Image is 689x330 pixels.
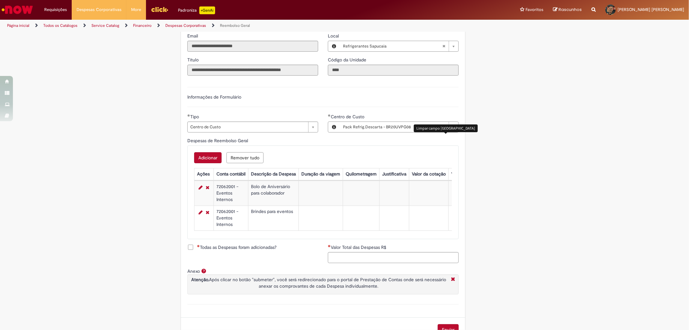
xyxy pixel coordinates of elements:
a: Service Catalog [91,23,119,28]
a: Rascunhos [553,7,582,13]
a: Reembolso Geral [220,23,250,28]
span: Obrigatório Preenchido [328,114,331,117]
span: Centro de Custo [190,122,305,132]
a: Remover linha 2 [204,208,211,216]
span: Todas as Despesas foram adicionadas? [197,244,277,250]
span: Requisições [44,6,67,13]
a: Remover linha 1 [204,184,211,191]
input: Código da Unidade [328,65,459,76]
a: Editar Linha 2 [197,208,204,216]
th: Valor da cotação [409,168,449,180]
img: ServiceNow [1,3,34,16]
span: Refrigerantes Sapucaia [343,41,442,51]
span: More [131,6,141,13]
label: Somente leitura - Email [187,33,199,39]
th: Descrição da Despesa [248,168,299,180]
i: Fechar More information Por anexo [449,276,457,283]
img: click_logo_yellow_360x200.png [151,5,168,14]
a: Refrigerantes SapucaiaLimpar campo Local [340,41,458,51]
span: Necessários [197,245,200,247]
label: Anexo [187,268,200,274]
button: Local, Visualizar este registro Refrigerantes Sapucaia [328,41,340,51]
a: Pack Refrig.Descarta - BR20UVPG08Limpar campo Centro de Custo [340,122,458,132]
span: [PERSON_NAME] [PERSON_NAME] [618,7,684,12]
p: Após clicar no botão "submeter", você será redirecionado para o portal de Prestação de Contas ond... [189,276,448,289]
span: Valor Total das Despesas R$ [331,244,388,250]
label: Somente leitura - Título [187,57,200,63]
span: Obrigatório Preenchido [187,114,190,117]
span: Despesas de Reembolso Geral [187,138,249,144]
span: Necessários [328,245,331,247]
span: Tipo [190,114,200,120]
th: Duração da viagem [299,168,343,180]
td: 72062001 - Eventos Internos [214,181,248,206]
input: Título [187,65,318,76]
th: Justificativa [380,168,409,180]
a: Despesas Corporativas [165,23,206,28]
a: Financeiro [133,23,151,28]
span: Centro de Custo [331,114,366,120]
th: Ações [194,168,214,180]
a: Todos os Catálogos [43,23,78,28]
button: Add a row for Despesas de Reembolso Geral [194,152,222,163]
span: Rascunhos [559,6,582,13]
th: Conta contábil [214,168,248,180]
ul: Trilhas de página [5,20,454,32]
abbr: Limpar campo Centro de Custo [439,122,449,132]
div: Padroniza [178,6,215,14]
span: Local [328,33,340,39]
span: Pack Refrig.Descarta - BR20UVPG08 [343,122,442,132]
abbr: Limpar campo Local [439,41,449,51]
a: Editar Linha 1 [197,184,204,191]
a: Página inicial [7,23,29,28]
th: Quilometragem [343,168,380,180]
button: Centro de Custo, Visualizar este registro Pack Refrig.Descarta - BR20UVPG08 [328,122,340,132]
p: +GenAi [199,6,215,14]
td: Brindes para eventos [248,206,299,230]
label: Informações de Formulário [187,94,241,100]
label: Somente leitura - Código da Unidade [328,57,368,63]
div: Limpar campo [GEOGRAPHIC_DATA] [414,124,478,132]
input: Email [187,41,318,52]
span: Ajuda para Anexo [200,268,208,273]
th: Valor por Litro [449,168,483,180]
td: Bolo de Aniversário para colaborador [248,181,299,206]
button: Remove all rows for Despesas de Reembolso Geral [226,152,264,163]
input: Valor Total das Despesas R$ [328,252,459,263]
td: 72062001 - Eventos Internos [214,206,248,230]
strong: Atenção. [191,277,209,282]
span: Despesas Corporativas [77,6,121,13]
span: Favoritos [526,6,543,13]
